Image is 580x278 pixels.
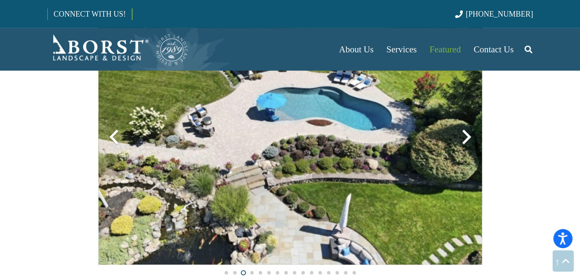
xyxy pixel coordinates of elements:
a: Services [380,28,423,71]
a: Search [520,39,537,60]
a: Back to top [552,250,574,272]
span: Services [386,44,416,54]
span: [PHONE_NUMBER] [466,10,533,18]
span: About Us [339,44,373,54]
a: Featured [423,28,467,71]
a: [PHONE_NUMBER] [455,10,533,18]
span: Featured [430,44,461,54]
a: CONNECT WITH US! [48,4,132,24]
a: Contact Us [467,28,520,71]
span: Contact Us [473,44,514,54]
a: About Us [332,28,380,71]
a: Borst-Logo [47,32,189,66]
